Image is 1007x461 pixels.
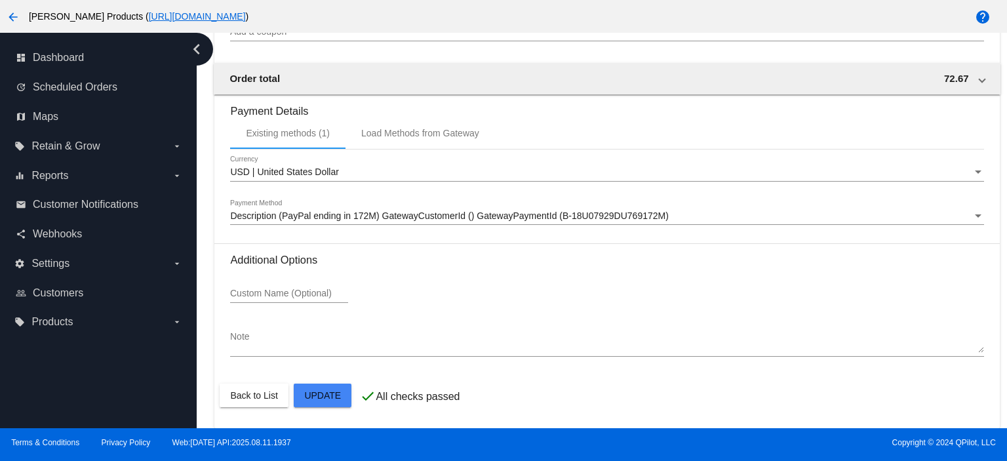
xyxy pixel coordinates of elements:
[16,224,182,245] a: share Webhooks
[31,170,68,182] span: Reports
[172,258,182,269] i: arrow_drop_down
[220,384,288,407] button: Back to List
[214,63,1000,94] mat-expansion-panel-header: Order total 72.67
[102,438,151,447] a: Privacy Policy
[230,254,983,266] h3: Additional Options
[31,140,100,152] span: Retain & Grow
[31,316,73,328] span: Products
[229,73,280,84] span: Order total
[230,167,983,178] mat-select: Currency
[16,199,26,210] i: email
[360,388,376,404] mat-icon: check
[16,106,182,127] a: map Maps
[16,229,26,239] i: share
[230,210,668,221] span: Description (PayPal ending in 172M) GatewayCustomerId () GatewayPaymentId (B-18U07929DU769172M)
[16,283,182,304] a: people_outline Customers
[16,194,182,215] a: email Customer Notifications
[14,170,25,181] i: equalizer
[172,141,182,151] i: arrow_drop_down
[186,39,207,60] i: chevron_left
[230,211,983,222] mat-select: Payment Method
[172,438,291,447] a: Web:[DATE] API:2025.08.11.1937
[16,47,182,68] a: dashboard Dashboard
[16,288,26,298] i: people_outline
[14,317,25,327] i: local_offer
[515,438,996,447] span: Copyright © 2024 QPilot, LLC
[5,9,21,25] mat-icon: arrow_back
[304,390,341,401] span: Update
[294,384,351,407] button: Update
[33,287,83,299] span: Customers
[230,390,277,401] span: Back to List
[172,170,182,181] i: arrow_drop_down
[376,391,460,403] p: All checks passed
[16,52,26,63] i: dashboard
[944,73,969,84] span: 72.67
[172,317,182,327] i: arrow_drop_down
[246,128,330,138] div: Existing methods (1)
[33,199,138,210] span: Customer Notifications
[14,141,25,151] i: local_offer
[33,81,117,93] span: Scheduled Orders
[14,258,25,269] i: settings
[16,77,182,98] a: update Scheduled Orders
[33,228,82,240] span: Webhooks
[230,289,348,299] input: Custom Name (Optional)
[33,111,58,123] span: Maps
[230,95,983,117] h3: Payment Details
[31,258,69,270] span: Settings
[11,438,79,447] a: Terms & Conditions
[16,111,26,122] i: map
[16,82,26,92] i: update
[33,52,84,64] span: Dashboard
[361,128,479,138] div: Load Methods from Gateway
[975,9,991,25] mat-icon: help
[230,167,338,177] span: USD | United States Dollar
[149,11,246,22] a: [URL][DOMAIN_NAME]
[29,11,248,22] span: [PERSON_NAME] Products ( )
